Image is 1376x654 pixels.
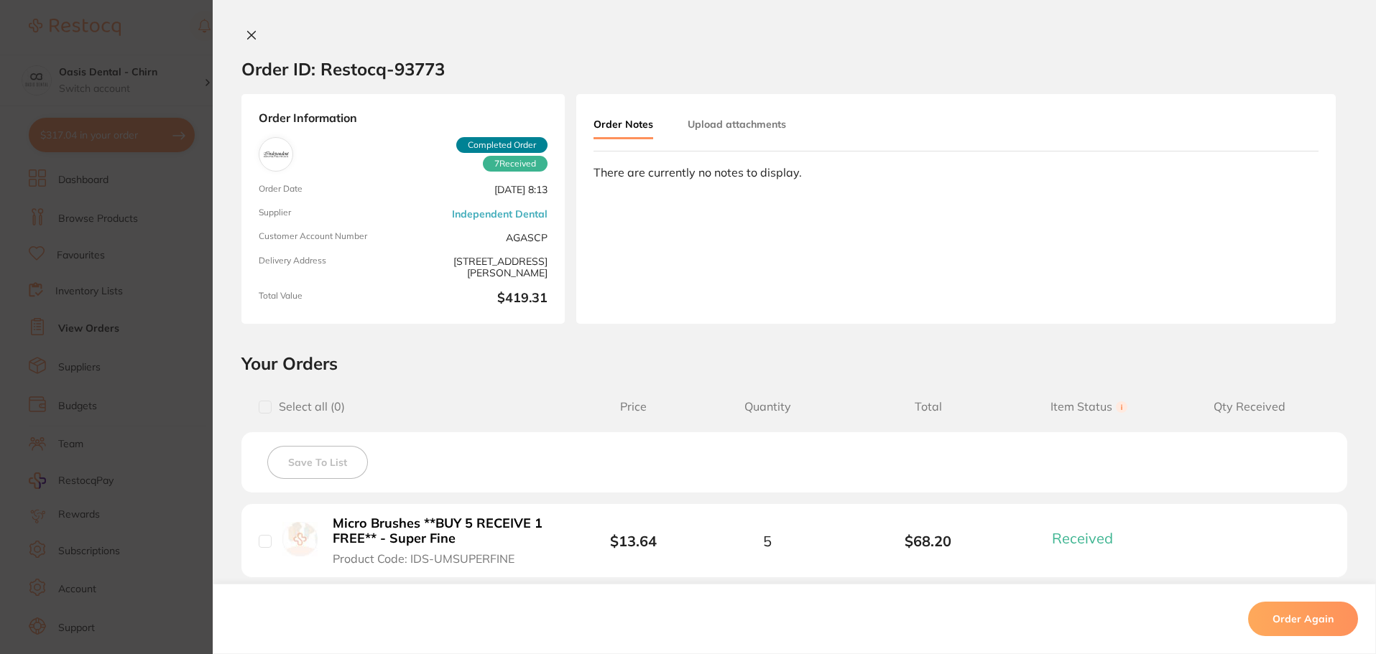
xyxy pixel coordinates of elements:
[763,533,772,549] span: 5
[610,532,657,550] b: $13.64
[267,446,368,479] button: Save To List
[259,256,397,279] span: Delivery Address
[409,256,548,279] span: [STREET_ADDRESS][PERSON_NAME]
[456,137,548,153] span: Completed Order
[483,156,548,172] span: Received
[333,552,514,565] span: Product Code: IDS-UMSUPERFINE
[409,291,548,307] b: $419.31
[1169,400,1330,414] span: Qty Received
[1048,529,1130,547] button: Received
[262,141,290,168] img: Independent Dental
[594,111,653,139] button: Order Notes
[452,208,548,220] a: Independent Dental
[282,522,318,557] img: Micro Brushes **BUY 5 RECEIVE 1 FREE** - Super Fine
[580,400,687,414] span: Price
[328,515,559,566] button: Micro Brushes **BUY 5 RECEIVE 1 FREE** - Super Fine Product Code: IDS-UMSUPERFINE
[1248,602,1358,636] button: Order Again
[409,231,548,243] span: AGASCP
[848,400,1009,414] span: Total
[848,533,1009,549] b: $68.20
[1052,529,1113,547] span: Received
[259,231,397,243] span: Customer Account Number
[409,184,548,196] span: [DATE] 8:13
[259,291,397,307] span: Total Value
[259,111,548,126] strong: Order Information
[259,184,397,196] span: Order Date
[241,58,445,80] h2: Order ID: Restocq- 93773
[259,207,397,220] span: Supplier
[1009,400,1170,414] span: Item Status
[688,111,786,137] button: Upload attachments
[333,516,555,546] b: Micro Brushes **BUY 5 RECEIVE 1 FREE** - Super Fine
[594,166,1319,179] div: There are currently no notes to display.
[272,400,345,414] span: Select all ( 0 )
[687,400,848,414] span: Quantity
[241,352,1347,374] h2: Your Orders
